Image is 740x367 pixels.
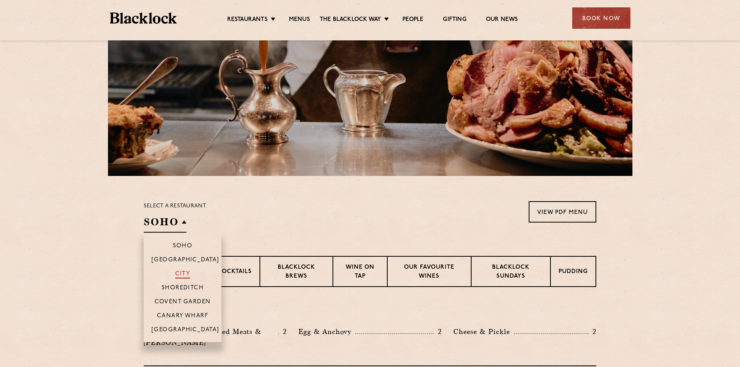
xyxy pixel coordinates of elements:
[217,268,252,277] p: Cocktails
[155,299,211,306] p: Covent Garden
[589,327,596,337] p: 2
[443,16,466,24] a: Gifting
[289,16,310,24] a: Menus
[572,7,630,29] div: Book Now
[162,285,204,292] p: Shoreditch
[434,327,442,337] p: 2
[395,263,463,282] p: Our favourite wines
[479,263,542,282] p: Blacklock Sundays
[144,201,206,211] p: Select a restaurant
[320,16,381,24] a: The Blacklock Way
[486,16,518,24] a: Our News
[298,326,355,337] p: Egg & Anchovy
[402,16,423,24] a: People
[559,268,588,277] p: Pudding
[157,313,208,320] p: Canary Wharf
[151,327,219,334] p: [GEOGRAPHIC_DATA]
[151,257,219,264] p: [GEOGRAPHIC_DATA]
[268,263,325,282] p: Blacklock Brews
[453,326,514,337] p: Cheese & Pickle
[227,16,268,24] a: Restaurants
[279,327,287,337] p: 2
[144,215,186,233] h2: SOHO
[144,306,596,317] h3: Pre Chop Bites
[175,271,190,278] p: City
[110,12,177,24] img: BL_Textured_Logo-footer-cropped.svg
[529,201,596,223] a: View PDF Menu
[341,263,379,282] p: Wine on Tap
[173,243,193,250] p: Soho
